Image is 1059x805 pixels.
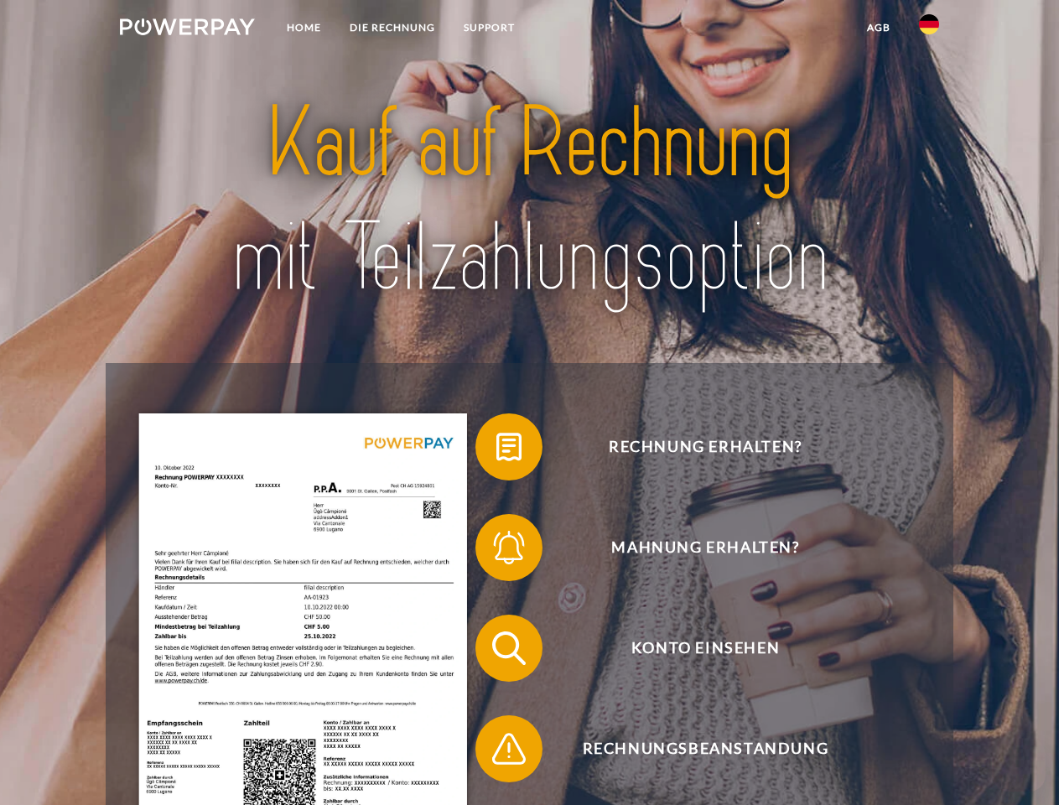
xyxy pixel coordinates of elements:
img: qb_search.svg [488,627,530,669]
span: Mahnung erhalten? [500,514,911,581]
iframe: Button to launch messaging window [992,738,1046,792]
img: qb_warning.svg [488,728,530,770]
img: title-powerpay_de.svg [160,80,899,321]
img: qb_bell.svg [488,527,530,569]
button: Rechnung erhalten? [475,413,911,480]
span: Konto einsehen [500,615,911,682]
img: de [919,14,939,34]
a: agb [853,13,905,43]
button: Rechnungsbeanstandung [475,715,911,782]
img: qb_bill.svg [488,426,530,468]
button: Konto einsehen [475,615,911,682]
a: SUPPORT [449,13,529,43]
img: logo-powerpay-white.svg [120,18,255,35]
a: DIE RECHNUNG [335,13,449,43]
a: Home [273,13,335,43]
button: Mahnung erhalten? [475,514,911,581]
span: Rechnungsbeanstandung [500,715,911,782]
span: Rechnung erhalten? [500,413,911,480]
